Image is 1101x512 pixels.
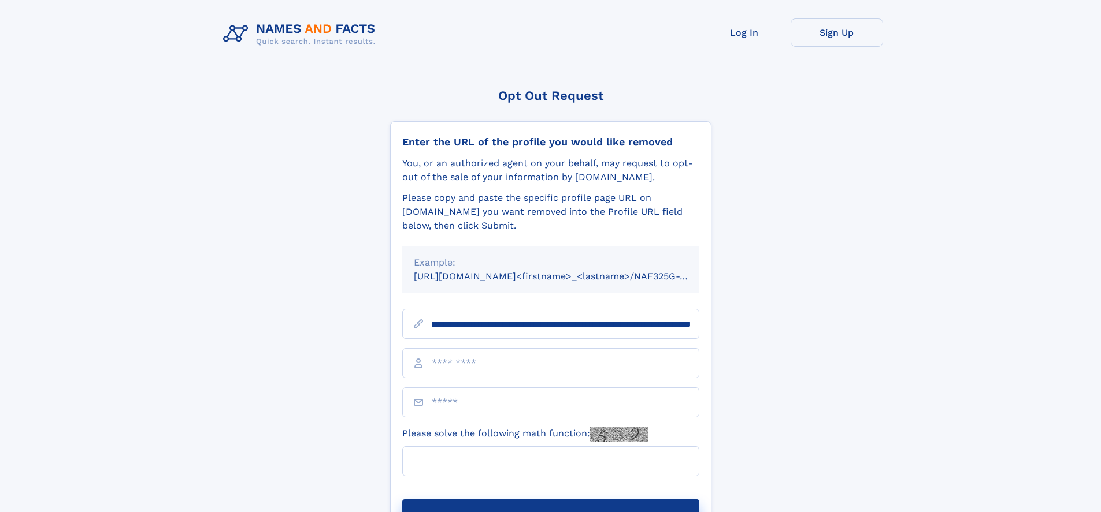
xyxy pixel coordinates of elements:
[402,136,699,148] div: Enter the URL of the profile you would like removed
[402,191,699,233] div: Please copy and paste the specific profile page URL on [DOMAIN_NAME] you want removed into the Pr...
[414,256,688,270] div: Example:
[414,271,721,282] small: [URL][DOMAIN_NAME]<firstname>_<lastname>/NAF325G-xxxxxxxx
[402,427,648,442] label: Please solve the following math function:
[218,18,385,50] img: Logo Names and Facts
[402,156,699,184] div: You, or an authorized agent on your behalf, may request to opt-out of the sale of your informatio...
[390,88,711,103] div: Opt Out Request
[698,18,791,47] a: Log In
[791,18,883,47] a: Sign Up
